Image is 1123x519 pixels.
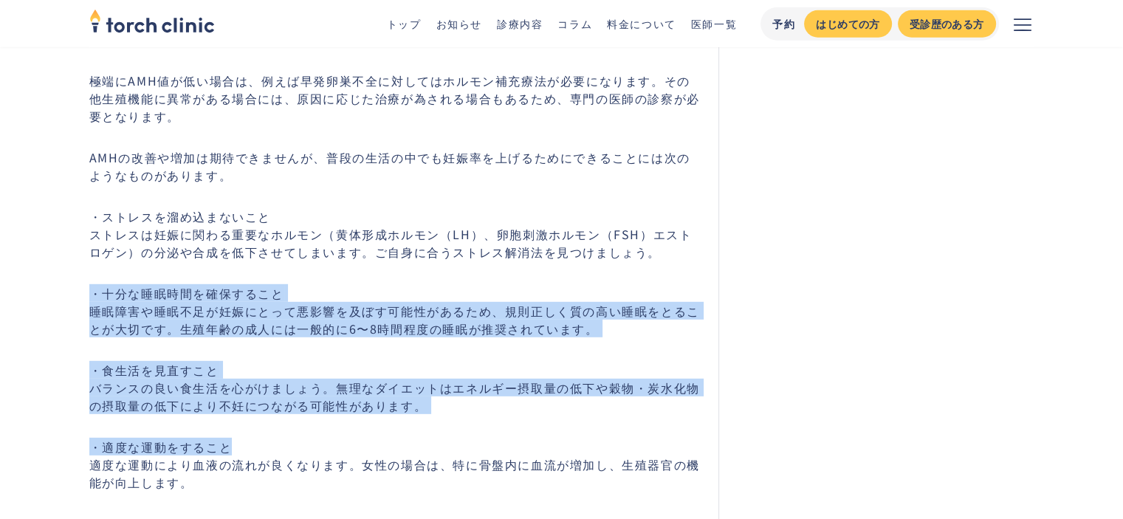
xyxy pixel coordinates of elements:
[89,148,701,184] p: AMHの改善や増加は期待できませんが、普段の生活の中でも妊娠率を上げるためにできることには次のようなものがあります。
[89,284,701,337] p: ・十分な睡眠時間を確保すること 睡眠障害や睡眠不足が妊娠にとって悪影響を及ぼす可能性があるため、規則正しく質の高い睡眠をとることが大切です。生殖年齢の成人には一般的に6〜8時間程度の睡眠が推奨さ...
[804,10,891,38] a: はじめての方
[89,438,701,491] p: ・適度な運動をすること 適度な運動により血液の流れが良くなります。女性の場合は、特に骨盤内に血流が増加し、生殖器官の機能が向上します。
[772,16,795,32] div: 予約
[497,16,543,31] a: 診療内容
[89,72,701,125] p: 極端にAMH値が低い場合は、例えば早発卵巣不全に対してはホルモン補充療法が必要になります。その他生殖機能に異常がある場合には、原因に応じた治療が為される場合もあるため、専門の医師の診察が必要とな...
[387,16,422,31] a: トップ
[89,4,215,37] img: torch clinic
[89,361,701,414] p: ・食生活を見直すこと バランスの良い食生活を心がけましょう。無理なダイエットはエネルギー摂取量の低下や穀物・炭水化物の摂取量の低下により不妊につながる可能性があります。
[691,16,737,31] a: 医師一覧
[607,16,676,31] a: 料金について
[89,10,215,37] a: home
[816,16,879,32] div: はじめての方
[910,16,984,32] div: 受診歴のある方
[898,10,996,38] a: 受診歴のある方
[557,16,592,31] a: コラム
[89,207,701,261] p: ・ストレスを溜め込まないこと ストレスは妊娠に関わる重要なホルモン（黄体形成ホルモン（LH）、卵胞刺激ホルモン（FSH）エストロゲン）の分泌や合成を低下させてしまいます。ご自身に合うストレス解消...
[436,16,481,31] a: お知らせ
